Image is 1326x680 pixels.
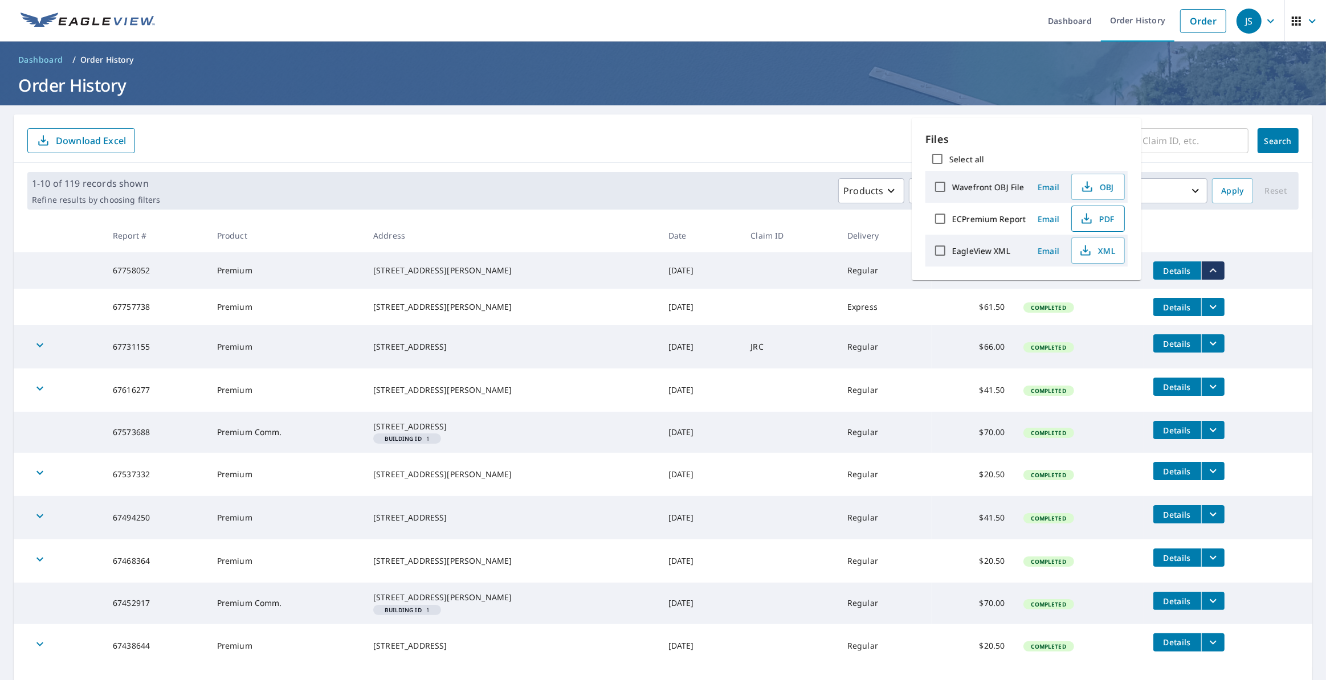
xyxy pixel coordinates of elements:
[208,496,364,539] td: Premium
[1025,429,1073,437] span: Completed
[1201,334,1225,353] button: filesDropdownBtn-67731155
[949,154,984,165] label: Select all
[104,219,208,252] th: Report #
[932,624,1014,667] td: $20.50
[385,436,422,441] em: Building ID
[1025,304,1073,312] span: Completed
[373,592,650,603] div: [STREET_ADDRESS][PERSON_NAME]
[208,453,364,496] td: Premium
[1153,505,1201,523] button: detailsBtn-67494250
[80,54,134,65] p: Order History
[838,368,932,412] td: Regular
[741,325,838,368] td: JRC
[659,496,742,539] td: [DATE]
[373,301,650,313] div: [STREET_ADDRESS][PERSON_NAME]
[373,555,650,567] div: [STREET_ADDRESS][PERSON_NAME]
[373,265,650,276] div: [STREET_ADDRESS][PERSON_NAME]
[1160,466,1194,477] span: Details
[1025,514,1073,522] span: Completed
[208,325,364,368] td: Premium
[932,412,1014,453] td: $70.00
[659,289,742,325] td: [DATE]
[1153,421,1201,439] button: detailsBtn-67573688
[659,453,742,496] td: [DATE]
[1160,382,1194,392] span: Details
[932,496,1014,539] td: $41.50
[208,412,364,453] td: Premium Comm.
[1071,174,1125,200] button: OBJ
[932,368,1014,412] td: $41.50
[932,453,1014,496] td: $20.50
[1153,633,1201,652] button: detailsBtn-67438644
[1059,125,1249,157] input: Address, Report #, Claim ID, etc.
[952,214,1026,224] label: ECPremium Report
[104,289,208,325] td: 67757738
[1267,136,1290,146] span: Search
[952,182,1024,192] label: Wavefront OBJ File
[104,325,208,368] td: 67731155
[1025,471,1073,479] span: Completed
[208,539,364,583] td: Premium
[838,325,932,368] td: Regular
[932,289,1014,325] td: $61.50
[1071,237,1125,264] button: XML
[373,421,650,432] div: [STREET_ADDRESS]
[14,73,1312,97] h1: Order History
[838,219,932,252] th: Delivery
[104,252,208,289] td: 67758052
[838,412,932,453] td: Regular
[378,607,436,613] span: 1
[1201,421,1225,439] button: filesDropdownBtn-67573688
[104,624,208,667] td: 67438644
[1035,182,1062,192] span: Email
[32,195,160,205] p: Refine results by choosing filters
[1035,245,1062,256] span: Email
[1153,548,1201,567] button: detailsBtn-67468364
[373,469,650,480] div: [STREET_ADDRESS][PERSON_NAME]
[1160,338,1194,349] span: Details
[1201,592,1225,610] button: filesDropdownBtn-67452917
[1030,210,1067,228] button: Email
[1180,9,1226,33] a: Order
[1030,178,1067,196] button: Email
[1201,462,1225,480] button: filesDropdownBtn-67537332
[1201,378,1225,396] button: filesDropdownBtn-67616277
[373,384,650,396] div: [STREET_ADDRESS][PERSON_NAME]
[104,412,208,453] td: 67573688
[659,325,742,368] td: [DATE]
[208,583,364,624] td: Premium Comm.
[72,53,76,67] li: /
[952,245,1010,256] label: EagleView XML
[932,325,1014,368] td: $66.00
[1258,128,1299,153] button: Search
[659,539,742,583] td: [DATE]
[932,583,1014,624] td: $70.00
[1160,425,1194,436] span: Details
[838,624,932,667] td: Regular
[18,54,63,65] span: Dashboard
[1201,298,1225,316] button: filesDropdownBtn-67757738
[1030,242,1067,260] button: Email
[838,583,932,624] td: Regular
[208,219,364,252] th: Product
[104,453,208,496] td: 67537332
[838,539,932,583] td: Regular
[1160,596,1194,607] span: Details
[838,496,932,539] td: Regular
[925,132,1128,147] p: Files
[1025,387,1073,395] span: Completed
[14,51,1312,69] nav: breadcrumb
[1079,180,1115,194] span: OBJ
[1212,178,1253,203] button: Apply
[1153,462,1201,480] button: detailsBtn-67537332
[1201,548,1225,567] button: filesDropdownBtn-67468364
[838,289,932,325] td: Express
[104,496,208,539] td: 67494250
[1079,244,1115,257] span: XML
[208,252,364,289] td: Premium
[208,289,364,325] td: Premium
[1071,206,1125,232] button: PDF
[909,178,963,203] button: Status
[1160,265,1194,276] span: Details
[1160,552,1194,563] span: Details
